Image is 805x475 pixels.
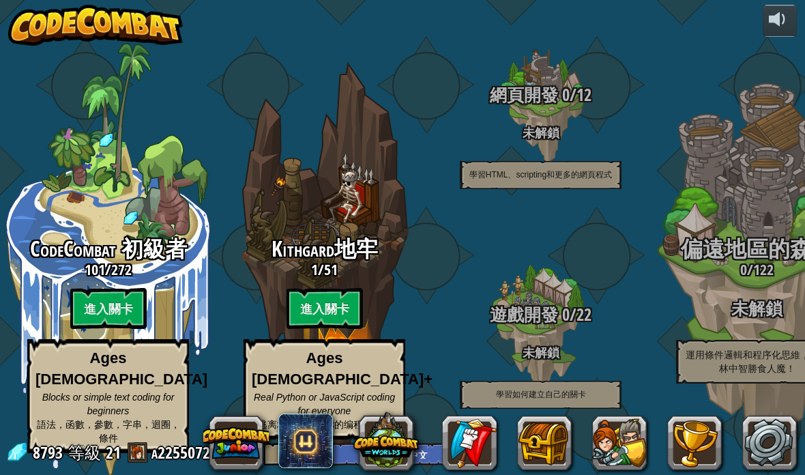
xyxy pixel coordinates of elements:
[111,259,132,280] span: 272
[272,234,378,263] span: Kithgard地牢
[254,392,395,416] span: Real Python or JavaScript coding for everyone
[30,234,187,263] span: CodeCombat 初級者
[151,442,257,463] a: a22550726+gplus
[496,390,586,399] span: 學習如何建立自己的關卡
[558,83,570,106] span: 0
[68,442,101,464] span: 等級
[490,83,558,106] span: 網頁開發
[8,5,183,46] img: CodeCombat - Learn how to code by playing a game
[106,442,121,463] span: 21
[469,170,612,179] span: 學習HTML、scripting和更多的網頁程式
[70,288,147,329] btn: 進入關卡
[324,259,338,280] span: 51
[576,303,591,326] span: 22
[490,303,558,326] span: 遊戲開發
[287,288,363,329] btn: 進入關卡
[433,306,649,324] h3: /
[85,259,105,280] span: 101
[763,5,797,37] button: 調整音量
[42,392,175,416] span: Blocks or simple text coding for beginners
[35,349,207,388] strong: Ages [DEMOGRAPHIC_DATA]
[576,83,591,106] span: 12
[311,259,318,280] span: 1
[558,303,570,326] span: 0
[37,419,180,444] span: 語法，函數，參數，字串，迴圈，條件
[216,261,433,278] h3: /
[252,349,433,388] strong: Ages [DEMOGRAPHIC_DATA]+
[740,259,747,280] span: 0
[753,259,774,280] span: 122
[33,442,67,463] span: 8793
[433,126,649,139] h4: 未解鎖
[433,346,649,359] h4: 未解鎖
[433,86,649,104] h3: /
